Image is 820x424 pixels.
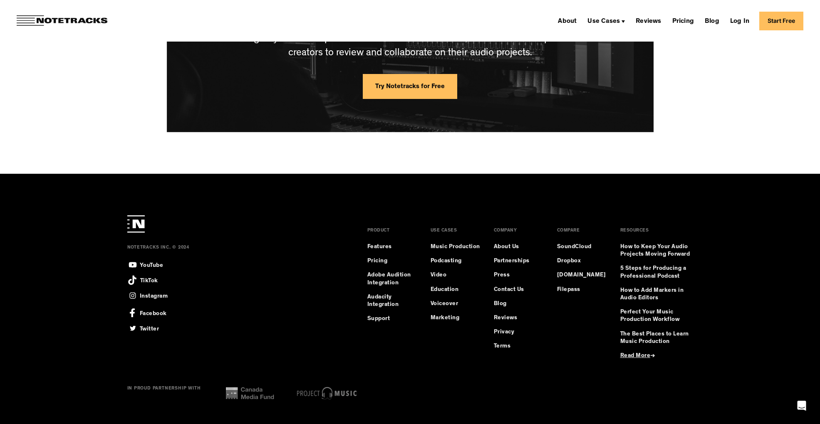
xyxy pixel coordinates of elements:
div: Instagram [140,291,168,300]
div: Open Intercom Messenger [792,396,812,416]
a: Contact Us [494,286,524,293]
a: How to Add Markers in Audio Editors [620,287,693,302]
a: SoundCloud [557,243,592,251]
div: COMPANY [494,229,517,243]
a: Blog [494,300,507,308]
a: Blog [701,14,723,27]
a: Try Notetracks for Free [363,74,457,99]
div: PRODUCT [367,229,390,243]
a: Filepass [557,286,580,293]
div: RESOURCES [620,229,649,243]
a: Music Production [431,243,480,251]
div: Use Cases [587,18,620,25]
a: Partnerships [494,257,530,265]
a: About [555,14,580,27]
a: 5 Steps for Producing a Professional Podcast [620,265,693,280]
a: How to Keep Your Audio Projects Moving Forward [620,243,693,258]
p: Serving as your team’s personal notebook for audio files, Notetracks is the platform for creators... [208,32,612,61]
a: Privacy [494,328,515,336]
div: Twitter [140,323,159,333]
a: Adobe Audition Integration [367,271,417,286]
a: Pricing [669,14,697,27]
a: [DOMAIN_NAME] [557,271,606,279]
a: Perfect Your Music Production Workflow [620,308,693,323]
a: Press [494,271,510,279]
div: YouTube [140,260,164,269]
a: Start Free [759,12,803,30]
div: IN PROUD PARTNERSHIP WITH [127,386,201,400]
a: Features [367,243,392,251]
a: Instagram [127,290,168,301]
div: NOTETRACKS INC. © 2024 [127,245,332,259]
a: Voiceover [431,300,458,308]
a: Facebook [127,306,167,318]
a: Reviews [494,314,518,322]
a: Terms [494,343,511,350]
a: Video [431,271,447,279]
a: Read More→ [620,352,655,360]
a: YouTube [127,259,164,270]
div: TikTok [140,275,158,285]
img: cana media fund logo [226,387,274,399]
img: project music logo [297,387,357,399]
span: Read More [620,353,651,359]
a: The Best Places to Learn Music Production [620,330,693,345]
div: COMPARE [557,229,580,243]
a: TikTok [127,275,158,285]
a: Audacity Integration [367,293,417,308]
a: Log In [727,14,753,27]
div: USE CASES [431,229,457,243]
a: Twitter [127,323,159,333]
a: Reviews [632,14,664,27]
a: Dropbox [557,257,581,265]
div: Use Cases [584,14,628,27]
div: Facebook [140,306,167,318]
a: About Us [494,243,519,251]
a: Support [367,315,390,323]
a: Podcasting [431,257,462,265]
a: Education [431,286,459,293]
a: Marketing [431,314,460,322]
a: Pricing [367,257,388,265]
